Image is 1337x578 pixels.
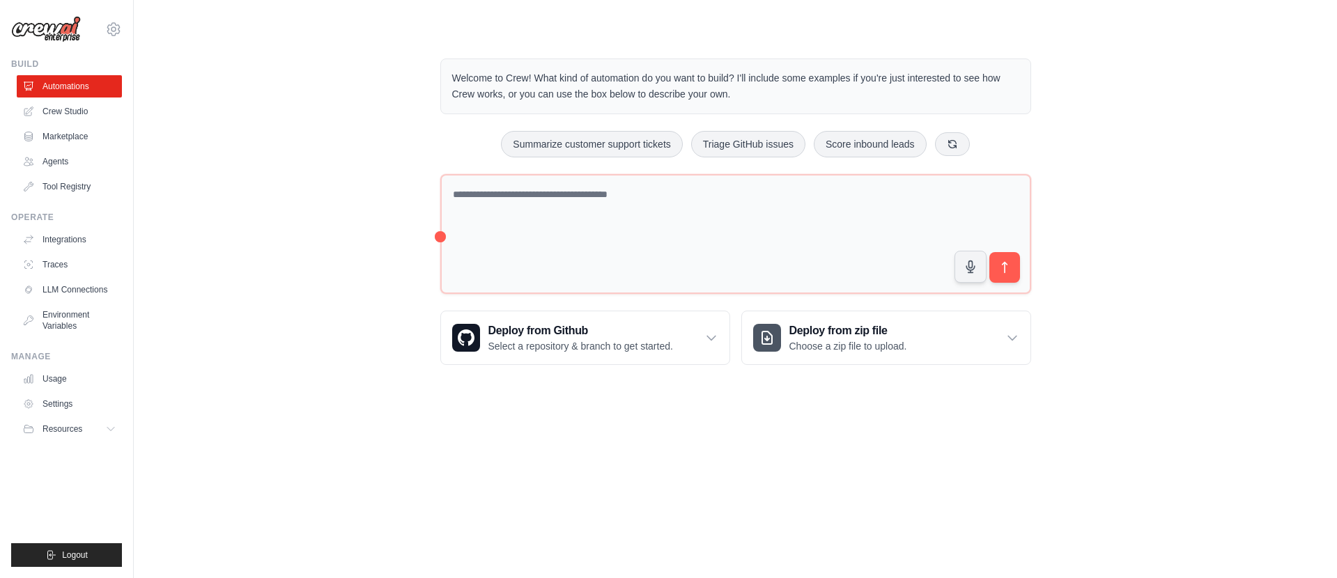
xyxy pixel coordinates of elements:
p: Select a repository & branch to get started. [488,339,673,353]
span: Logout [62,549,88,561]
a: Integrations [17,228,122,251]
div: Manage [11,351,122,362]
span: Resources [42,423,82,435]
span: Step 1 [1081,453,1110,464]
div: Build [11,58,122,70]
p: Describe the automation you want to build, select an example option, or use the microphone to spe... [1071,493,1287,538]
button: Score inbound leads [814,131,927,157]
h3: Deploy from zip file [789,322,907,339]
a: LLM Connections [17,279,122,301]
a: Environment Variables [17,304,122,337]
a: Traces [17,253,122,276]
a: Tool Registry [17,175,122,198]
p: Choose a zip file to upload. [789,339,907,353]
a: Automations [17,75,122,97]
button: Close walkthrough [1295,451,1305,461]
button: Resources [17,418,122,440]
a: Crew Studio [17,100,122,123]
a: Settings [17,393,122,415]
a: Usage [17,368,122,390]
button: Triage GitHub issues [691,131,805,157]
a: Agents [17,150,122,173]
button: Summarize customer support tickets [501,131,682,157]
img: Logo [11,16,81,42]
p: Welcome to Crew! What kind of automation do you want to build? I'll include some examples if you'... [452,70,1019,102]
a: Marketplace [17,125,122,148]
h3: Create an automation [1071,469,1287,487]
div: Operate [11,212,122,223]
button: Logout [11,543,122,567]
h3: Deploy from Github [488,322,673,339]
